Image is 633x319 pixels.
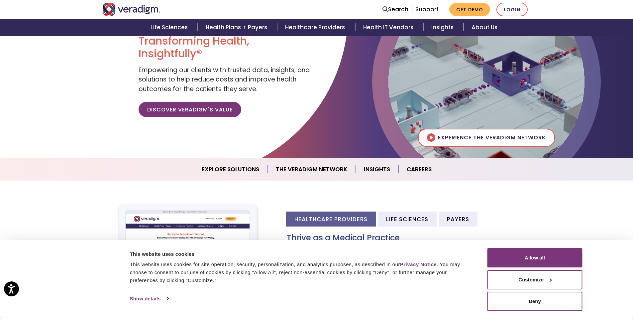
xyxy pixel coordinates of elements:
iframe: Drift Chat Widget [505,271,625,311]
button: Customize [487,270,582,289]
a: Get Demo [449,3,490,16]
a: Careers [399,161,440,178]
a: Explore Solutions [194,161,268,178]
a: Healthcare Providers [277,19,355,36]
button: Allow all [487,248,582,267]
h3: Thrive as a Medical Practice [287,233,531,243]
a: Health Plans + Payers [198,19,277,36]
a: Privacy Notice [400,261,437,267]
div: This website uses cookies [130,250,473,258]
a: Search [382,5,408,14]
a: Support [415,5,439,13]
a: About Us [464,19,505,36]
img: Veradigm logo [102,3,160,16]
a: Discover Veradigm's Value [139,102,241,117]
a: Login [496,3,528,16]
a: Health IT Vendors [355,19,423,36]
li: Payers [439,212,477,227]
div: This website uses cookies for site operation, security, personalization, and analytics purposes, ... [130,260,473,284]
a: The Veradigm Network [268,161,356,178]
a: Show details [130,294,168,304]
li: Life Sciences [378,212,437,227]
a: Insights [423,19,464,36]
a: Insights [356,161,399,178]
span: Empowering our clients with trusted data, insights, and solutions to help reduce costs and improv... [139,66,310,93]
li: Healthcare Providers [286,212,376,227]
h1: Transforming Health, Insightfully® [139,35,311,60]
button: Deny [487,292,582,311]
a: Life Sciences [143,19,198,36]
